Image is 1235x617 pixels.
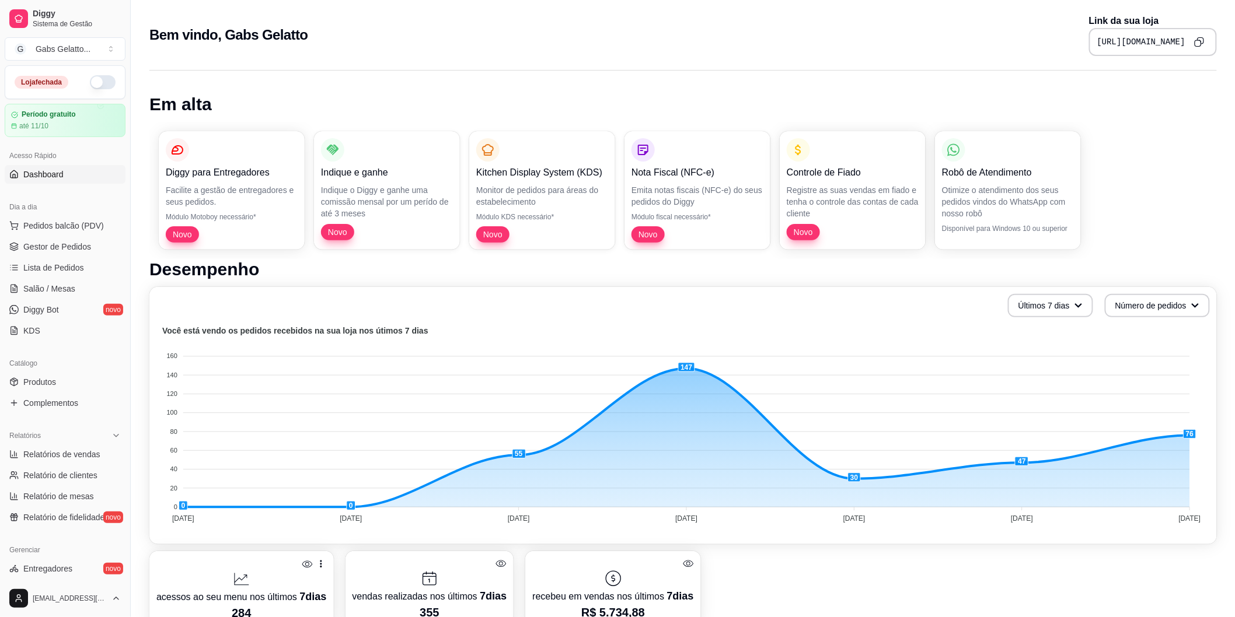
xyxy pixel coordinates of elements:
a: Relatório de fidelidadenovo [5,508,125,527]
tspan: 140 [167,371,177,378]
span: Salão / Mesas [23,283,75,295]
a: Período gratuitoaté 11/10 [5,104,125,137]
a: Salão / Mesas [5,279,125,298]
button: Diggy para EntregadoresFacilite a gestão de entregadores e seus pedidos.Módulo Motoboy necessário... [159,131,305,250]
p: Robô de Atendimento [942,166,1074,180]
article: até 11/10 [19,121,48,131]
button: Copy to clipboard [1190,33,1209,51]
text: Você está vendo os pedidos recebidos na sua loja nos útimos 7 dias [162,327,428,336]
p: Disponível para Windows 10 ou superior [942,224,1074,233]
h2: Bem vindo, Gabs Gelatto [149,26,308,44]
span: Relatórios [9,431,41,440]
button: Número de pedidos [1105,294,1210,317]
div: Catálogo [5,354,125,373]
button: Controle de FiadoRegistre as suas vendas em fiado e tenha o controle das contas de cada clienteNovo [780,131,926,250]
a: Produtos [5,373,125,391]
button: Indique e ganheIndique o Diggy e ganhe uma comissão mensal por um perído de até 3 mesesNovo [314,131,460,250]
tspan: [DATE] [843,514,866,523]
span: Novo [634,229,662,240]
button: [EMAIL_ADDRESS][DOMAIN_NAME] [5,584,125,612]
tspan: [DATE] [508,514,530,523]
tspan: [DATE] [675,514,697,523]
tspan: [DATE] [1011,514,1033,523]
a: Gestor de Pedidos [5,237,125,256]
span: 7 dias [667,590,694,602]
span: Relatório de fidelidade [23,511,104,523]
div: Loja fechada [15,76,68,89]
span: Novo [168,229,197,240]
p: Otimize o atendimento dos seus pedidos vindos do WhatsApp com nosso robô [942,184,1074,219]
div: Dia a dia [5,198,125,216]
p: Registre as suas vendas em fiado e tenha o controle das contas de cada cliente [787,184,919,219]
div: Gabs Gelatto ... [36,43,90,55]
p: recebeu em vendas nos últimos [532,588,693,604]
tspan: 20 [170,485,177,492]
button: Select a team [5,37,125,61]
span: Novo [479,229,507,240]
span: G [15,43,26,55]
tspan: 60 [170,447,177,454]
p: vendas realizadas nos últimos [353,588,507,604]
button: Robô de AtendimentoOtimize o atendimento dos seus pedidos vindos do WhatsApp com nosso robôDispon... [935,131,1081,250]
span: Sistema de Gestão [33,19,121,29]
h1: Em alta [149,94,1217,115]
a: Relatórios de vendas [5,445,125,464]
p: Kitchen Display System (KDS) [476,166,608,180]
button: Nota Fiscal (NFC-e)Emita notas fiscais (NFC-e) do seus pedidos do DiggyMódulo fiscal necessário*Novo [625,131,770,250]
span: Pedidos balcão (PDV) [23,220,104,232]
span: [EMAIL_ADDRESS][DOMAIN_NAME] [33,594,107,603]
p: Módulo fiscal necessário* [632,212,763,222]
button: Pedidos balcão (PDV) [5,216,125,235]
button: Alterar Status [90,75,116,89]
article: Período gratuito [22,110,76,119]
p: Módulo Motoboy necessário* [166,212,298,222]
p: Indique o Diggy e ganhe uma comissão mensal por um perído de até 3 meses [321,184,453,219]
p: Facilite a gestão de entregadores e seus pedidos. [166,184,298,208]
p: Diggy para Entregadores [166,166,298,180]
span: Complementos [23,397,78,409]
span: KDS [23,325,40,336]
a: Dashboard [5,165,125,184]
span: Relatório de clientes [23,469,97,481]
div: Gerenciar [5,541,125,559]
a: KDS [5,321,125,340]
span: Novo [323,226,352,238]
a: Complementos [5,394,125,412]
span: Relatórios de vendas [23,448,100,460]
tspan: 160 [167,353,177,360]
button: Kitchen Display System (KDS)Monitor de pedidos para áreas do estabelecimentoMódulo KDS necessário... [469,131,615,250]
tspan: 120 [167,390,177,397]
a: Diggy Botnovo [5,300,125,319]
tspan: 0 [174,503,177,510]
a: Entregadoresnovo [5,559,125,578]
a: Relatório de clientes [5,466,125,485]
span: Produtos [23,376,56,388]
span: Entregadores [23,563,72,574]
p: Módulo KDS necessário* [476,212,608,222]
a: DiggySistema de Gestão [5,5,125,33]
span: 7 dias [480,590,507,602]
tspan: 100 [167,409,177,416]
span: Lista de Pedidos [23,262,84,274]
a: Lista de Pedidos [5,258,125,277]
span: Novo [789,226,818,238]
p: acessos ao seu menu nos últimos [156,588,327,605]
p: Controle de Fiado [787,166,919,180]
p: Emita notas fiscais (NFC-e) do seus pedidos do Diggy [632,184,763,208]
span: Diggy [33,9,121,19]
span: Relatório de mesas [23,490,94,502]
p: Monitor de pedidos para áreas do estabelecimento [476,184,608,208]
tspan: [DATE] [1179,514,1201,523]
tspan: [DATE] [340,514,362,523]
div: Acesso Rápido [5,146,125,165]
p: Nota Fiscal (NFC-e) [632,166,763,180]
span: Gestor de Pedidos [23,241,91,253]
tspan: 80 [170,428,177,435]
tspan: [DATE] [172,514,194,523]
button: Últimos 7 dias [1008,294,1093,317]
pre: [URL][DOMAIN_NAME] [1097,36,1185,48]
span: Diggy Bot [23,304,59,315]
p: Link da sua loja [1089,14,1217,28]
p: Indique e ganhe [321,166,453,180]
h1: Desempenho [149,259,1217,280]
